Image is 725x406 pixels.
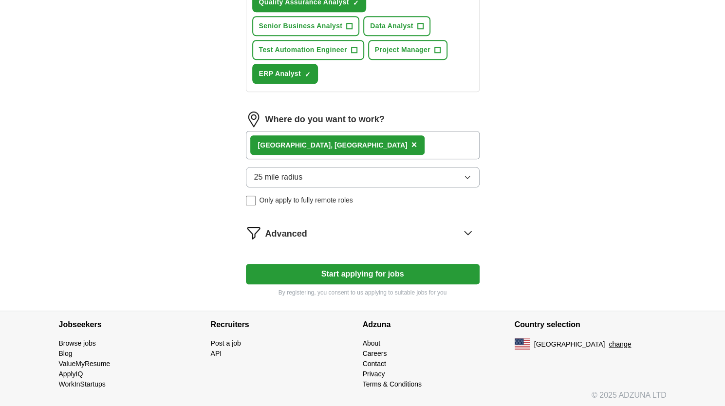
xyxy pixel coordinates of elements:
[211,350,222,357] a: API
[363,339,381,347] a: About
[259,69,301,79] span: ERP Analyst
[363,380,422,388] a: Terms & Conditions
[258,141,331,149] strong: [GEOGRAPHIC_DATA]
[265,227,307,240] span: Advanced
[59,370,83,378] a: ApplyIQ
[260,195,353,205] span: Only apply to fully remote roles
[252,40,364,60] button: Test Automation Engineer
[368,40,447,60] button: Project Manager
[375,45,430,55] span: Project Manager
[211,339,241,347] a: Post a job
[254,171,303,183] span: 25 mile radius
[265,113,385,126] label: Where do you want to work?
[515,311,667,338] h4: Country selection
[259,45,347,55] span: Test Automation Engineer
[363,16,430,36] button: Data Analyst
[363,350,387,357] a: Careers
[370,21,413,31] span: Data Analyst
[259,21,343,31] span: Senior Business Analyst
[59,339,96,347] a: Browse jobs
[363,370,385,378] a: Privacy
[59,360,111,368] a: ValueMyResume
[363,360,386,368] a: Contact
[59,380,106,388] a: WorkInStartups
[252,16,360,36] button: Senior Business Analyst
[252,64,318,84] button: ERP Analyst✓
[609,339,631,350] button: change
[534,339,605,350] span: [GEOGRAPHIC_DATA]
[59,350,73,357] a: Blog
[246,225,261,240] img: filter
[411,138,417,152] button: ×
[515,338,530,350] img: US flag
[246,196,256,205] input: Only apply to fully remote roles
[305,71,311,78] span: ✓
[411,139,417,150] span: ×
[246,167,480,187] button: 25 mile radius
[246,288,480,297] p: By registering, you consent to us applying to suitable jobs for you
[246,264,480,284] button: Start applying for jobs
[258,140,408,150] div: , [GEOGRAPHIC_DATA]
[246,111,261,127] img: location.png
